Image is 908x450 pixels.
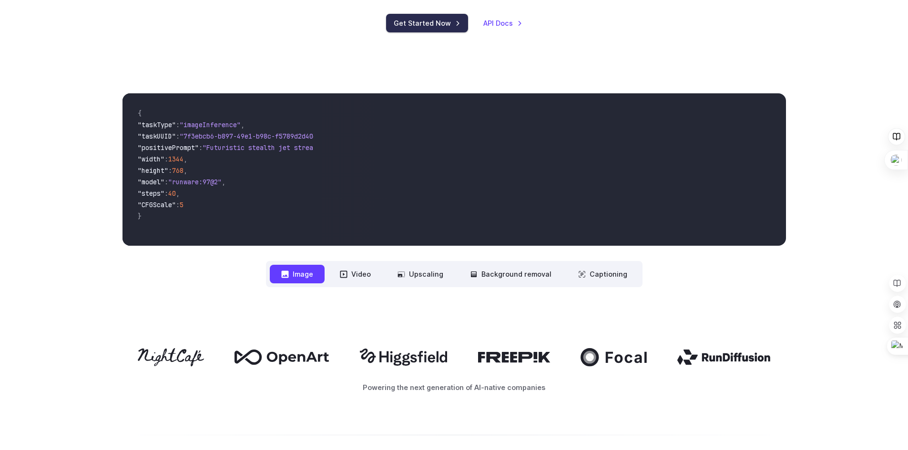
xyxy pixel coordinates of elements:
[122,382,786,393] p: Powering the next generation of AI-native companies
[203,143,550,152] span: "Futuristic stealth jet streaking through a neon-lit cityscape with glowing purple exhaust"
[386,265,455,283] button: Upscaling
[164,155,168,163] span: :
[138,132,176,140] span: "taskUUID"
[241,120,245,129] span: ,
[180,132,325,140] span: "7f3ebcb6-b897-49e1-b98c-f5789d2d40d7"
[168,155,184,163] span: 1344
[138,166,168,175] span: "height"
[138,212,142,220] span: }
[138,200,176,209] span: "CFGScale"
[138,189,164,198] span: "steps"
[459,265,563,283] button: Background removal
[168,166,172,175] span: :
[138,120,176,129] span: "taskType"
[176,189,180,198] span: ,
[199,143,203,152] span: :
[168,178,222,186] span: "runware:97@2"
[180,120,241,129] span: "imageInference"
[164,189,168,198] span: :
[222,178,225,186] span: ,
[567,265,639,283] button: Captioning
[168,189,176,198] span: 40
[386,14,468,32] a: Get Started Now
[184,155,187,163] span: ,
[138,178,164,186] span: "model"
[176,120,180,129] span: :
[176,132,180,140] span: :
[270,265,325,283] button: Image
[164,178,168,186] span: :
[184,166,187,175] span: ,
[328,265,382,283] button: Video
[172,166,184,175] span: 768
[180,200,184,209] span: 5
[176,200,180,209] span: :
[138,155,164,163] span: "width"
[138,109,142,118] span: {
[483,18,522,29] a: API Docs
[138,143,199,152] span: "positivePrompt"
